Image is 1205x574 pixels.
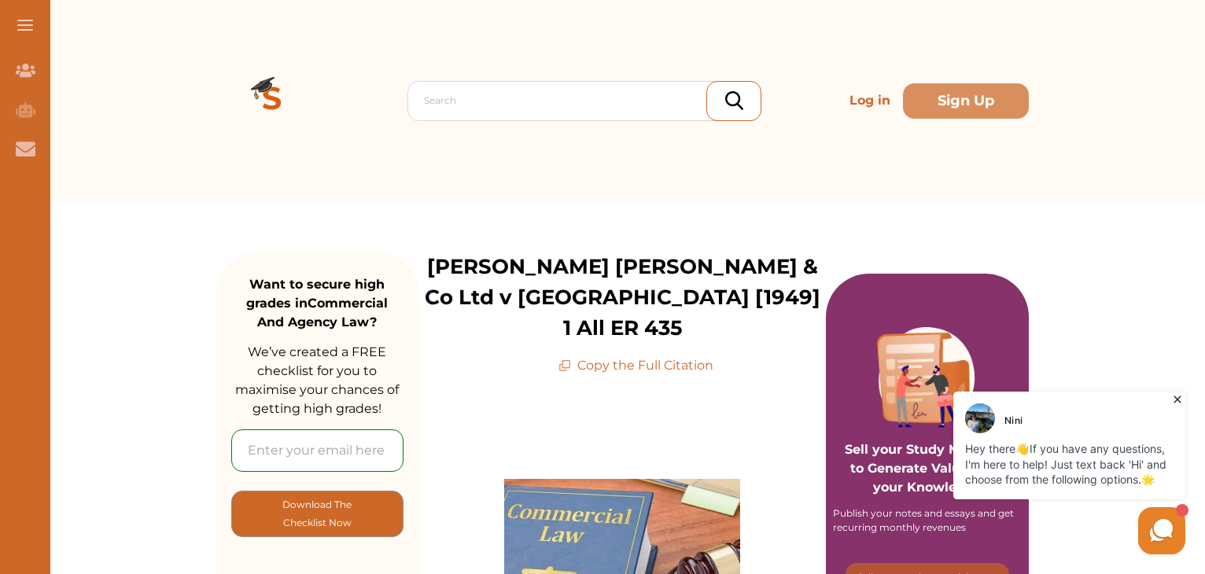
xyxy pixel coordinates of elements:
[419,252,826,344] p: [PERSON_NAME] [PERSON_NAME] & Co Ltd v [GEOGRAPHIC_DATA] [1949] 1 All ER 435
[263,495,371,532] p: Download The Checklist Now
[246,277,388,329] strong: Want to secure high grades in Commercial And Agency Law ?
[843,85,897,116] p: Log in
[235,344,399,416] span: We’ve created a FREE checklist for you to maximise your chances of getting high grades!
[877,327,978,428] img: Purple card image
[231,429,404,472] input: Enter your email here
[827,388,1189,558] iframe: HelpCrunch
[231,491,404,537] button: [object Object]
[903,83,1029,119] button: Sign Up
[216,44,329,157] img: Logo
[558,356,713,375] p: Copy the Full Citation
[725,91,743,110] img: search_icon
